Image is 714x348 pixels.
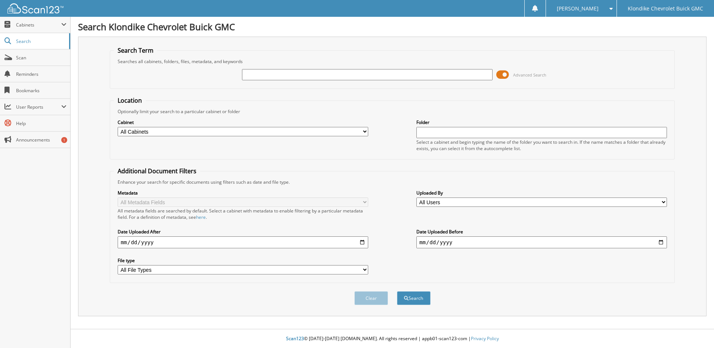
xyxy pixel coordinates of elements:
div: Enhance your search for specific documents using filters such as date and file type. [114,179,671,185]
span: Scan123 [286,335,304,342]
img: scan123-logo-white.svg [7,3,63,13]
span: Bookmarks [16,87,66,94]
label: Uploaded By [416,190,667,196]
span: Scan [16,55,66,61]
legend: Additional Document Filters [114,167,200,175]
button: Clear [354,291,388,305]
span: Reminders [16,71,66,77]
legend: Search Term [114,46,157,55]
div: © [DATE]-[DATE] [DOMAIN_NAME]. All rights reserved | appb01-scan123-com | [71,330,714,348]
span: Klondike Chevrolet Buick GMC [628,6,703,11]
input: end [416,236,667,248]
div: Optionally limit your search to a particular cabinet or folder [114,108,671,115]
a: Privacy Policy [471,335,499,342]
label: Date Uploaded After [118,229,368,235]
input: start [118,236,368,248]
label: Date Uploaded Before [416,229,667,235]
div: Select a cabinet and begin typing the name of the folder you want to search in. If the name match... [416,139,667,152]
label: Folder [416,119,667,125]
a: here [196,214,206,220]
span: [PERSON_NAME] [557,6,599,11]
span: Advanced Search [513,72,546,78]
span: User Reports [16,104,61,110]
span: Announcements [16,137,66,143]
label: Metadata [118,190,368,196]
button: Search [397,291,431,305]
div: 1 [61,137,67,143]
label: Cabinet [118,119,368,125]
h1: Search Klondike Chevrolet Buick GMC [78,21,707,33]
div: Searches all cabinets, folders, files, metadata, and keywords [114,58,671,65]
legend: Location [114,96,146,105]
label: File type [118,257,368,264]
span: Search [16,38,65,44]
div: All metadata fields are searched by default. Select a cabinet with metadata to enable filtering b... [118,208,368,220]
span: Help [16,120,66,127]
span: Cabinets [16,22,61,28]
